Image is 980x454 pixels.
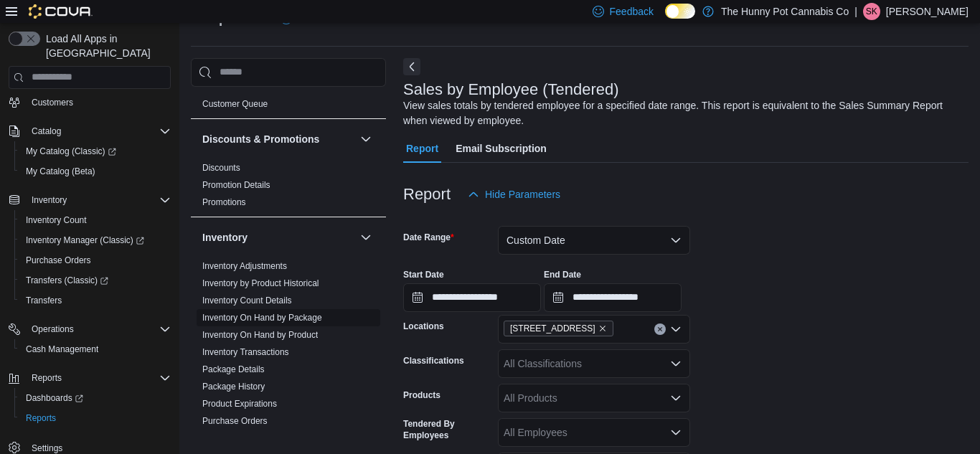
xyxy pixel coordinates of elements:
[202,163,240,173] a: Discounts
[510,321,595,336] span: [STREET_ADDRESS]
[26,214,87,226] span: Inventory Count
[202,312,322,323] span: Inventory On Hand by Package
[14,210,176,230] button: Inventory Count
[14,270,176,290] a: Transfers (Classic)
[20,341,104,358] a: Cash Management
[202,346,289,358] span: Inventory Transactions
[202,295,292,306] span: Inventory Count Details
[26,412,56,424] span: Reports
[403,186,451,203] h3: Report
[14,230,176,250] a: Inventory Manager (Classic)
[26,321,80,338] button: Operations
[26,191,72,209] button: Inventory
[20,341,171,358] span: Cash Management
[610,4,654,19] span: Feedback
[202,329,318,341] span: Inventory On Hand by Product
[26,93,171,111] span: Customers
[202,261,287,271] a: Inventory Adjustments
[20,143,122,160] a: My Catalog (Classic)
[670,323,682,335] button: Open list of options
[20,272,114,289] a: Transfers (Classic)
[26,275,108,286] span: Transfers (Classic)
[403,418,492,441] label: Tendered By Employees
[202,399,277,409] a: Product Expirations
[14,388,176,408] a: Dashboards
[20,212,171,229] span: Inventory Count
[403,321,444,332] label: Locations
[866,3,877,20] span: SK
[20,410,171,427] span: Reports
[29,4,93,19] img: Cova
[357,229,374,246] button: Inventory
[40,32,171,60] span: Load All Apps in [GEOGRAPHIC_DATA]
[20,272,171,289] span: Transfers (Classic)
[26,392,83,404] span: Dashboards
[886,3,969,20] p: [PERSON_NAME]
[14,141,176,161] a: My Catalog (Classic)
[32,126,61,137] span: Catalog
[14,250,176,270] button: Purchase Orders
[26,235,144,246] span: Inventory Manager (Classic)
[670,392,682,404] button: Open list of options
[32,323,74,335] span: Operations
[32,97,73,108] span: Customers
[456,134,547,163] span: Email Subscription
[202,364,265,374] a: Package Details
[403,98,961,128] div: View sales totals by tendered employee for a specified date range. This report is equivalent to t...
[3,368,176,388] button: Reports
[26,94,79,111] a: Customers
[202,98,268,110] span: Customer Queue
[357,131,374,148] button: Discounts & Promotions
[854,3,857,20] p: |
[598,324,607,333] button: Remove 2173 Yonge St from selection in this group
[670,358,682,369] button: Open list of options
[26,146,116,157] span: My Catalog (Classic)
[26,123,67,140] button: Catalog
[403,269,444,280] label: Start Date
[202,330,318,340] a: Inventory On Hand by Product
[721,3,849,20] p: The Hunny Pot Cannabis Co
[202,197,246,208] span: Promotions
[202,230,354,245] button: Inventory
[202,347,289,357] a: Inventory Transactions
[20,232,150,249] a: Inventory Manager (Classic)
[14,161,176,181] button: My Catalog (Beta)
[20,292,67,309] a: Transfers
[504,321,613,336] span: 2173 Yonge St
[485,187,560,202] span: Hide Parameters
[544,269,581,280] label: End Date
[26,166,95,177] span: My Catalog (Beta)
[26,344,98,355] span: Cash Management
[665,4,695,19] input: Dark Mode
[403,355,464,366] label: Classifications
[20,163,101,180] a: My Catalog (Beta)
[20,410,62,427] a: Reports
[403,58,420,75] button: Next
[26,369,171,387] span: Reports
[26,255,91,266] span: Purchase Orders
[202,364,265,375] span: Package Details
[202,179,270,191] span: Promotion Details
[20,212,93,229] a: Inventory Count
[20,389,89,407] a: Dashboards
[202,381,265,392] span: Package History
[202,197,246,207] a: Promotions
[26,295,62,306] span: Transfers
[20,389,171,407] span: Dashboards
[202,162,240,174] span: Discounts
[202,230,248,245] h3: Inventory
[202,416,268,426] a: Purchase Orders
[406,134,438,163] span: Report
[403,232,454,243] label: Date Range
[14,290,176,311] button: Transfers
[202,382,265,392] a: Package History
[202,180,270,190] a: Promotion Details
[3,92,176,113] button: Customers
[202,260,287,272] span: Inventory Adjustments
[403,283,541,312] input: Press the down key to open a popover containing a calendar.
[32,194,67,206] span: Inventory
[202,278,319,288] a: Inventory by Product Historical
[654,323,666,335] button: Clear input
[14,339,176,359] button: Cash Management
